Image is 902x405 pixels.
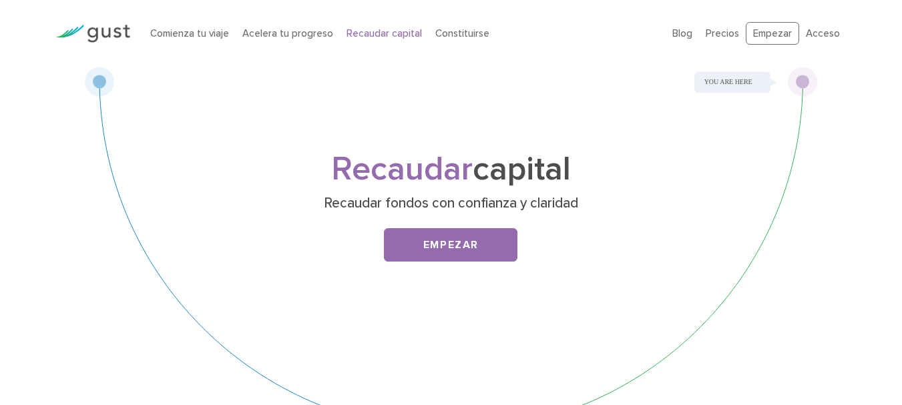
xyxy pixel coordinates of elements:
[672,27,692,39] a: Blog
[423,238,479,252] font: Empezar
[435,27,489,39] a: Constituirse
[55,25,130,43] img: Logotipo de Gust
[242,27,333,39] a: Acelera tu progreso
[473,149,571,189] font: capital
[347,27,422,39] a: Recaudar capital
[706,27,739,39] a: Precios
[331,149,473,189] font: Recaudar
[324,195,578,212] font: Recaudar fondos con confianza y claridad
[753,27,792,39] font: Empezar
[806,27,840,39] a: Acceso
[384,228,517,262] a: Empezar
[746,22,799,45] a: Empezar
[150,27,229,39] a: Comienza tu viaje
